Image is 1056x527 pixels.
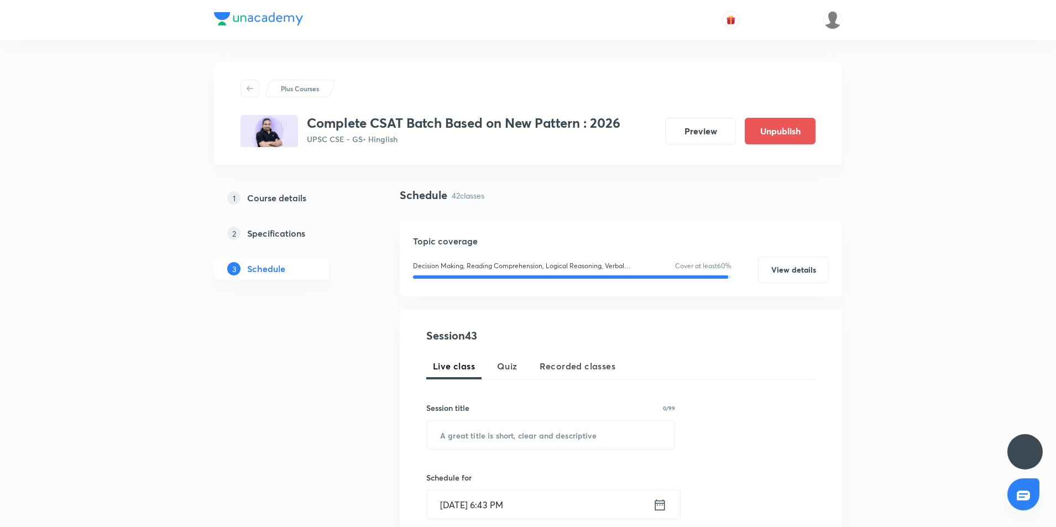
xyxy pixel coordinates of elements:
[1018,445,1032,458] img: ttu
[214,12,303,28] a: Company Logo
[426,327,628,344] h4: Session 43
[675,261,731,271] p: Cover at least 60 %
[227,191,241,205] p: 1
[540,359,615,373] span: Recorded classes
[452,190,484,201] p: 42 classes
[281,84,319,93] p: Plus Courses
[413,234,829,248] h5: Topic coverage
[214,12,303,25] img: Company Logo
[307,115,620,131] h3: Complete CSAT Batch Based on New Pattern : 2026
[722,11,740,29] button: avatar
[214,222,364,244] a: 2Specifications
[426,472,675,483] h6: Schedule for
[247,227,305,240] h5: Specifications
[247,191,306,205] h5: Course details
[426,402,469,414] h6: Session title
[241,115,298,147] img: 6CE284E1-1782-4B2A-8FED-0F911C465D46_plus.png
[413,261,644,271] p: Decision Making, Reading Comprehension, Logical Reasoning, Verbal Ability, Quantitative Ability, ...
[433,359,475,373] span: Live class
[823,11,842,29] img: Piali K
[427,421,675,449] input: A great title is short, clear and descriptive
[247,262,285,275] h5: Schedule
[307,133,620,145] p: UPSC CSE - GS • Hinglish
[665,118,736,144] button: Preview
[227,227,241,240] p: 2
[227,262,241,275] p: 3
[663,405,675,411] p: 0/99
[214,187,364,209] a: 1Course details
[726,15,736,25] img: avatar
[497,359,517,373] span: Quiz
[400,187,447,204] h4: Schedule
[758,257,829,283] button: View details
[745,118,815,144] button: Unpublish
